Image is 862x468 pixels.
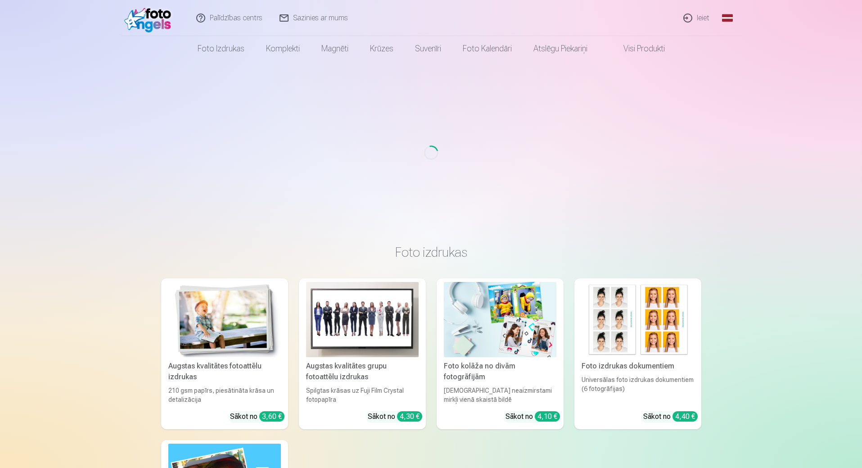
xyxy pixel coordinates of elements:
[523,36,598,61] a: Atslēgu piekariņi
[161,278,288,429] a: Augstas kvalitātes fotoattēlu izdrukasAugstas kvalitātes fotoattēlu izdrukas210 gsm papīrs, piesā...
[165,386,284,404] div: 210 gsm papīrs, piesātināta krāsa un detalizācija
[404,36,452,61] a: Suvenīri
[437,278,564,429] a: Foto kolāža no divām fotogrāfijāmFoto kolāža no divām fotogrāfijām[DEMOGRAPHIC_DATA] neaizmirstam...
[124,4,176,32] img: /fa1
[165,361,284,382] div: Augstas kvalitātes fotoattēlu izdrukas
[643,411,698,422] div: Sākot no
[259,411,284,422] div: 3,60 €
[359,36,404,61] a: Krūzes
[598,36,676,61] a: Visi produkti
[444,282,556,357] img: Foto kolāža no divām fotogrāfijām
[440,361,560,382] div: Foto kolāža no divām fotogrāfijām
[255,36,311,61] a: Komplekti
[168,282,281,357] img: Augstas kvalitātes fotoattēlu izdrukas
[299,278,426,429] a: Augstas kvalitātes grupu fotoattēlu izdrukasAugstas kvalitātes grupu fotoattēlu izdrukasSpilgtas ...
[306,282,419,357] img: Augstas kvalitātes grupu fotoattēlu izdrukas
[578,361,698,372] div: Foto izdrukas dokumentiem
[582,282,694,357] img: Foto izdrukas dokumentiem
[187,36,255,61] a: Foto izdrukas
[505,411,560,422] div: Sākot no
[672,411,698,422] div: 4,40 €
[230,411,284,422] div: Sākot no
[368,411,422,422] div: Sākot no
[535,411,560,422] div: 4,10 €
[440,386,560,404] div: [DEMOGRAPHIC_DATA] neaizmirstami mirkļi vienā skaistā bildē
[452,36,523,61] a: Foto kalendāri
[302,361,422,382] div: Augstas kvalitātes grupu fotoattēlu izdrukas
[397,411,422,422] div: 4,30 €
[578,375,698,404] div: Universālas foto izdrukas dokumentiem (6 fotogrāfijas)
[168,244,694,260] h3: Foto izdrukas
[302,386,422,404] div: Spilgtas krāsas uz Fuji Film Crystal fotopapīra
[311,36,359,61] a: Magnēti
[574,278,701,429] a: Foto izdrukas dokumentiemFoto izdrukas dokumentiemUniversālas foto izdrukas dokumentiem (6 fotogr...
